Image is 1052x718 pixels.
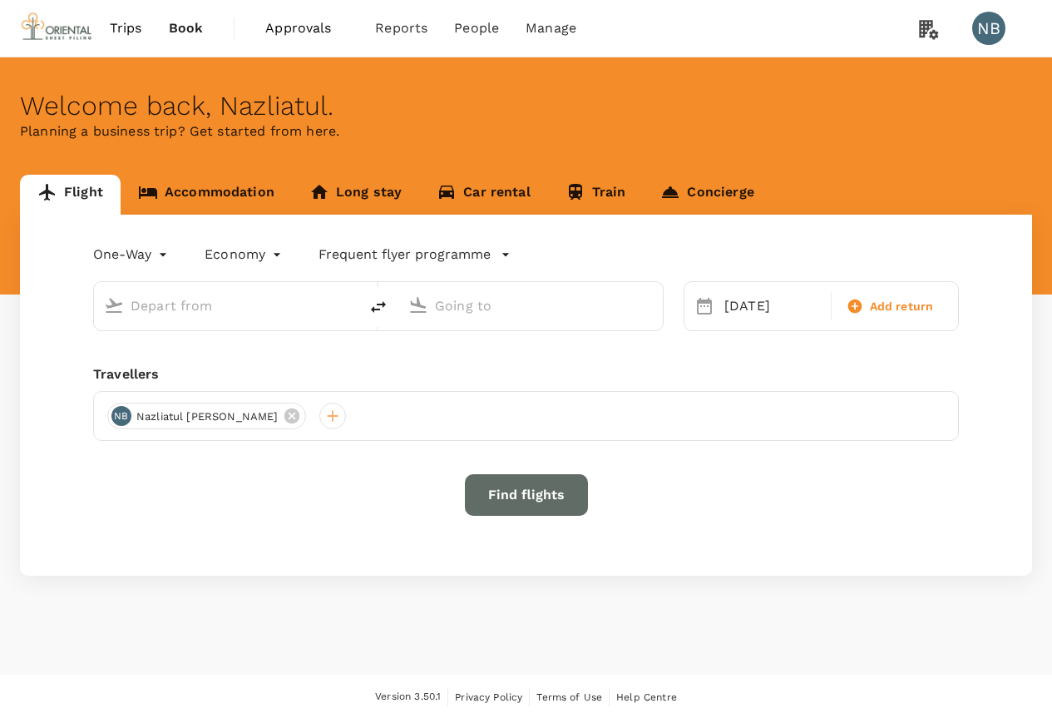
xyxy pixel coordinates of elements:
img: ORIENTAL SHEET PILING SDN. BHD. [20,10,96,47]
div: One-Way [93,241,171,268]
a: Concierge [643,175,771,215]
input: Depart from [131,293,324,319]
button: Find flights [465,474,588,516]
span: Nazliatul [PERSON_NAME] [126,409,288,425]
div: NB [111,406,131,426]
span: Terms of Use [536,691,602,703]
span: Help Centre [616,691,677,703]
span: People [454,18,499,38]
a: Privacy Policy [455,688,522,706]
a: Accommodation [121,175,292,215]
span: Manage [526,18,576,38]
a: Terms of Use [536,688,602,706]
span: Book [169,18,204,38]
div: Travellers [93,364,959,384]
button: Frequent flyer programme [319,245,511,265]
p: Frequent flyer programme [319,245,491,265]
span: Trips [110,18,142,38]
span: Add return [870,298,934,315]
div: NBNazliatul [PERSON_NAME] [107,403,306,429]
span: Approvals [265,18,348,38]
a: Help Centre [616,688,677,706]
a: Long stay [292,175,419,215]
a: Flight [20,175,121,215]
span: Version 3.50.1 [375,689,441,706]
button: delete [358,287,398,327]
div: [DATE] [718,290,827,323]
button: Open [651,304,654,307]
input: Going to [435,293,628,319]
span: Privacy Policy [455,691,522,703]
p: Planning a business trip? Get started from here. [20,121,1032,141]
a: Car rental [419,175,548,215]
a: Train [548,175,644,215]
div: Welcome back , Nazliatul . [20,91,1032,121]
div: Economy [205,241,285,268]
button: Open [347,304,350,307]
div: NB [972,12,1005,45]
span: Reports [375,18,427,38]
